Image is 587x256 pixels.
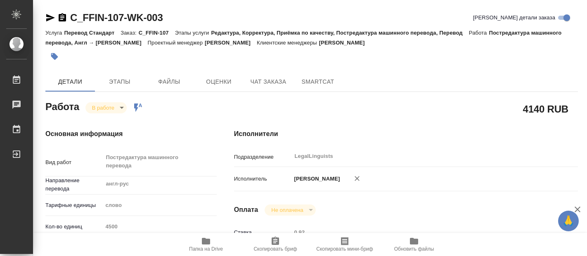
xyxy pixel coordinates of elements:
span: 🙏 [561,212,575,230]
button: В работе [90,104,117,111]
h2: 4140 RUB [523,102,568,116]
h4: Основная информация [45,129,201,139]
a: C_FFIN-107-WK-003 [70,12,163,23]
p: Клиентские менеджеры [257,40,319,46]
span: Чат заказа [249,77,288,87]
button: Обновить файлы [379,233,449,256]
button: Удалить исполнителя [348,169,366,188]
button: Добавить тэг [45,47,64,66]
p: Ставка [234,228,291,237]
p: Подразделение [234,153,291,161]
p: C_FFIN-107 [139,30,175,36]
input: Пустое поле [102,221,217,233]
p: Услуга [45,30,64,36]
span: Оценки [199,77,239,87]
div: В работе [265,204,315,216]
p: Тарифные единицы [45,201,102,209]
div: В работе [85,102,127,113]
input: Пустое поле [291,226,549,238]
p: Заказ: [121,30,138,36]
span: Этапы [100,77,140,87]
button: Скопировать ссылку для ЯМессенджера [45,13,55,23]
h2: Работа [45,99,79,113]
p: Вид работ [45,158,102,167]
span: [PERSON_NAME] детали заказа [473,14,555,22]
p: Исполнитель [234,175,291,183]
p: Этапы услуги [175,30,211,36]
span: Детали [50,77,90,87]
h4: Исполнители [234,129,578,139]
span: SmartCat [298,77,338,87]
span: Папка на Drive [189,246,223,252]
p: [PERSON_NAME] [319,40,371,46]
span: Обновить файлы [394,246,434,252]
p: [PERSON_NAME] [205,40,257,46]
p: Работа [469,30,489,36]
button: Скопировать ссылку [57,13,67,23]
h4: Оплата [234,205,258,215]
button: 🙏 [558,211,579,231]
button: Скопировать бриф [241,233,310,256]
div: слово [102,198,217,212]
p: Перевод Стандарт [64,30,121,36]
p: [PERSON_NAME] [291,175,340,183]
p: Проектный менеджер [148,40,205,46]
p: Направление перевода [45,176,102,193]
button: Скопировать мини-бриф [310,233,379,256]
span: Скопировать бриф [253,246,297,252]
span: Файлы [149,77,189,87]
span: Скопировать мини-бриф [316,246,373,252]
button: Не оплачена [269,207,305,214]
button: Папка на Drive [171,233,241,256]
p: Кол-во единиц [45,223,102,231]
p: Редактура, Корректура, Приёмка по качеству, Постредактура машинного перевода, Перевод [211,30,469,36]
